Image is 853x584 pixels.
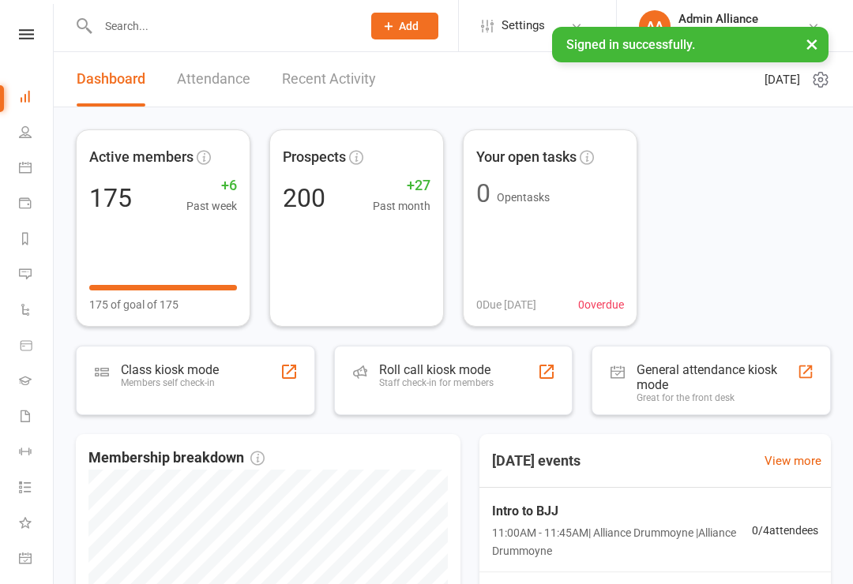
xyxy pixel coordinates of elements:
[77,52,145,107] a: Dashboard
[379,377,494,388] div: Staff check-in for members
[88,447,265,470] span: Membership breakdown
[19,329,54,365] a: Product Sales
[476,296,536,313] span: 0 Due [DATE]
[765,70,800,89] span: [DATE]
[186,174,237,197] span: +6
[637,362,797,392] div: General attendance kiosk mode
[637,392,797,403] div: Great for the front desk
[19,152,54,187] a: Calendar
[476,146,577,169] span: Your open tasks
[752,521,818,538] span: 0 / 4 attendees
[798,27,826,61] button: ×
[639,10,671,42] div: AA
[476,181,490,206] div: 0
[379,362,494,377] div: Roll call kiosk mode
[399,20,419,32] span: Add
[283,146,346,169] span: Prospects
[373,197,430,215] span: Past month
[283,185,325,211] div: 200
[19,507,54,542] a: What's New
[578,296,624,313] span: 0 overdue
[373,174,430,197] span: +27
[282,52,376,107] a: Recent Activity
[121,362,219,377] div: Class kiosk mode
[566,37,695,52] span: Signed in successfully.
[678,26,779,40] div: Alliance Drummoyne
[19,187,54,223] a: Payments
[497,191,550,204] span: Open tasks
[19,116,54,152] a: People
[502,8,545,43] span: Settings
[93,15,351,37] input: Search...
[765,451,821,470] a: View more
[492,500,752,521] span: Intro to BJJ
[89,296,178,313] span: 175 of goal of 175
[121,377,219,388] div: Members self check-in
[89,185,132,211] div: 175
[89,146,194,169] span: Active members
[678,12,779,26] div: Admin Alliance
[19,223,54,258] a: Reports
[19,542,54,578] a: General attendance kiosk mode
[371,13,438,39] button: Add
[492,524,752,560] span: 11:00AM - 11:45AM | Alliance Drummoyne | Alliance Drummoyne
[479,447,593,475] h3: [DATE] events
[186,197,237,215] span: Past week
[19,80,54,116] a: Dashboard
[177,52,250,107] a: Attendance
